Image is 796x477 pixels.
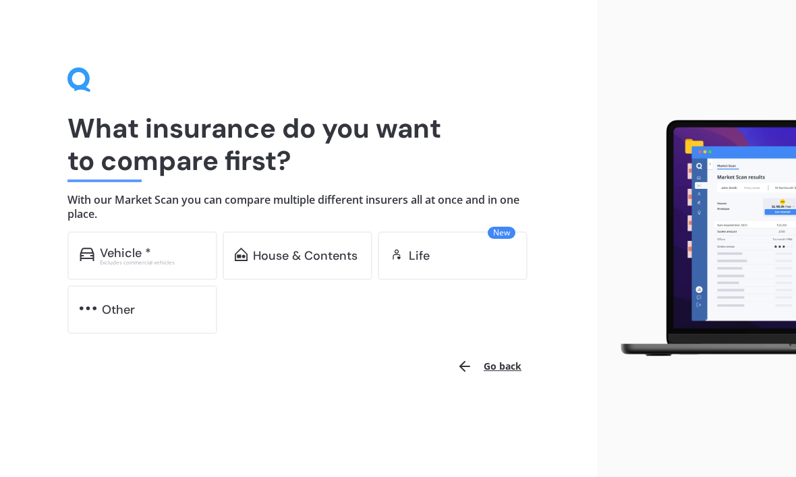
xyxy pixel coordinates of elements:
img: home-and-contents.b802091223b8502ef2dd.svg [235,248,248,261]
div: Excludes commercial vehicles [100,260,205,265]
img: life.f720d6a2d7cdcd3ad642.svg [390,248,403,261]
span: New [488,227,515,239]
button: Go back [449,350,530,383]
img: car.f15378c7a67c060ca3f3.svg [80,248,94,261]
div: Life [409,249,430,262]
h1: What insurance do you want to compare first? [67,112,530,177]
div: Vehicle * [100,246,151,260]
img: other.81dba5aafe580aa69f38.svg [80,302,96,315]
div: Other [102,303,135,316]
div: House & Contents [253,249,358,262]
img: laptop.webp [608,115,796,362]
h4: With our Market Scan you can compare multiple different insurers all at once and in one place. [67,193,530,221]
